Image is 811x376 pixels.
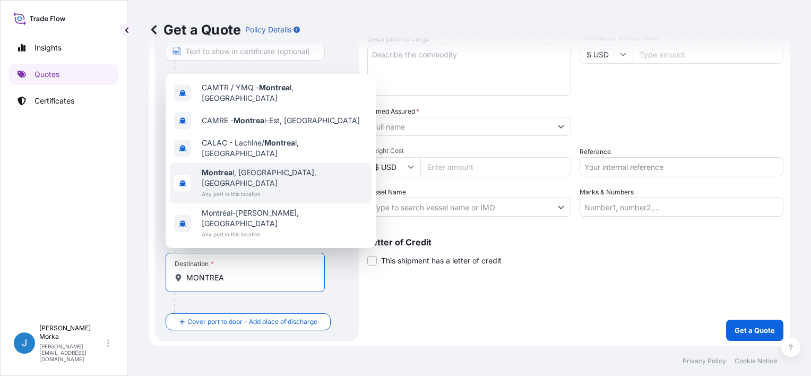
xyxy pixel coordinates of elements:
[580,198,783,217] input: Number1, number2,...
[187,317,317,327] span: Cover port to door - Add place of discharge
[22,338,27,348] span: J
[580,147,611,157] label: Reference
[202,138,367,159] span: CALAC - Lachine/ l, [GEOGRAPHIC_DATA]
[202,167,367,189] span: l, [GEOGRAPHIC_DATA], [GEOGRAPHIC_DATA]
[39,343,105,362] p: [PERSON_NAME][EMAIL_ADDRESS][DOMAIN_NAME]
[264,138,295,147] b: Montrea
[34,96,74,106] p: Certificates
[234,116,264,125] b: Montrea
[202,82,367,104] span: CAMTR / YMQ - l, [GEOGRAPHIC_DATA]
[202,189,367,199] span: Any port in this location
[34,42,62,53] p: Insights
[368,117,551,136] input: Full name
[420,157,571,176] input: Enter amount
[186,272,312,283] input: Destination
[245,24,291,35] p: Policy Details
[551,117,571,136] button: Show suggestions
[381,255,502,266] span: This shipment has a letter of credit
[202,115,360,126] span: CAMRE - l-Est, [GEOGRAPHIC_DATA]
[683,357,726,365] p: Privacy Policy
[367,147,571,155] span: Freight Cost
[259,83,290,92] b: Montrea
[551,198,571,217] button: Show suggestions
[34,69,59,80] p: Quotes
[367,238,783,246] p: Letter of Credit
[368,198,551,217] input: Type to search vessel name or IMO
[580,187,634,198] label: Marks & Numbers
[735,357,777,365] p: Cookie Notice
[149,21,241,38] p: Get a Quote
[580,157,783,176] input: Your internal reference
[202,168,232,177] b: Montrea
[202,229,367,240] span: Any port in this location
[39,324,105,341] p: [PERSON_NAME] Morka
[202,208,367,229] span: Montréal-[PERSON_NAME], [GEOGRAPHIC_DATA]
[175,260,214,268] div: Destination
[367,106,419,117] label: Named Assured
[166,74,376,248] div: Show suggestions
[735,325,775,336] p: Get a Quote
[367,187,406,198] label: Vessel Name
